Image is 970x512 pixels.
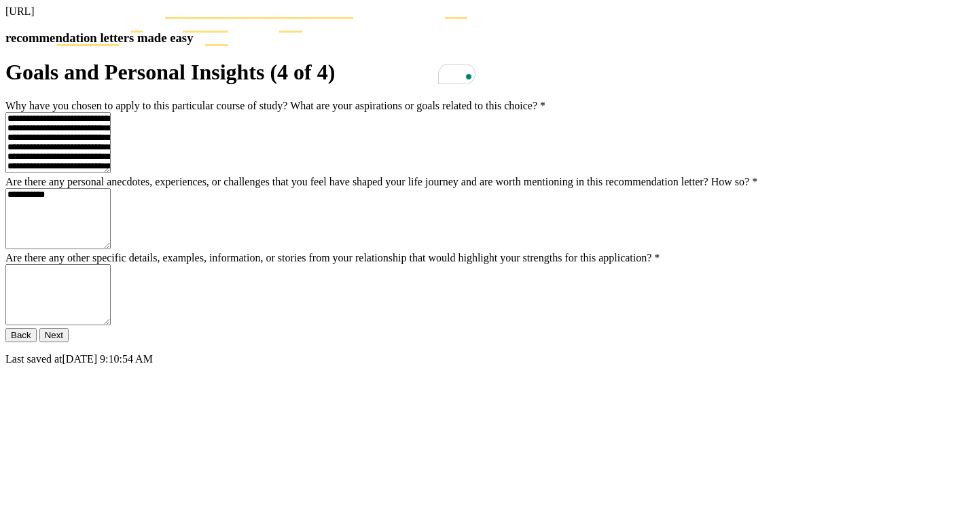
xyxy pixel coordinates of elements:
[5,328,37,342] button: Back
[5,188,111,249] textarea: To enrich screen reader interactions, please activate Accessibility in Grammarly extension settings
[39,328,69,342] button: Next
[5,60,965,85] h1: Goals and Personal Insights (4 of 4)
[5,100,545,111] label: Why have you chosen to apply to this particular course of study? What are your aspirations or goa...
[5,176,757,187] label: Are there any personal anecdotes, experiences, or challenges that you feel have shaped your life ...
[5,5,35,17] span: [URL]
[5,31,965,45] h3: recommendation letters made easy
[5,252,660,263] label: Are there any other specific details, examples, information, or stories from your relationship th...
[5,353,965,365] p: Last saved at [DATE] 9:10:54 AM
[5,112,111,173] textarea: To enrich screen reader interactions, please activate Accessibility in Grammarly extension settings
